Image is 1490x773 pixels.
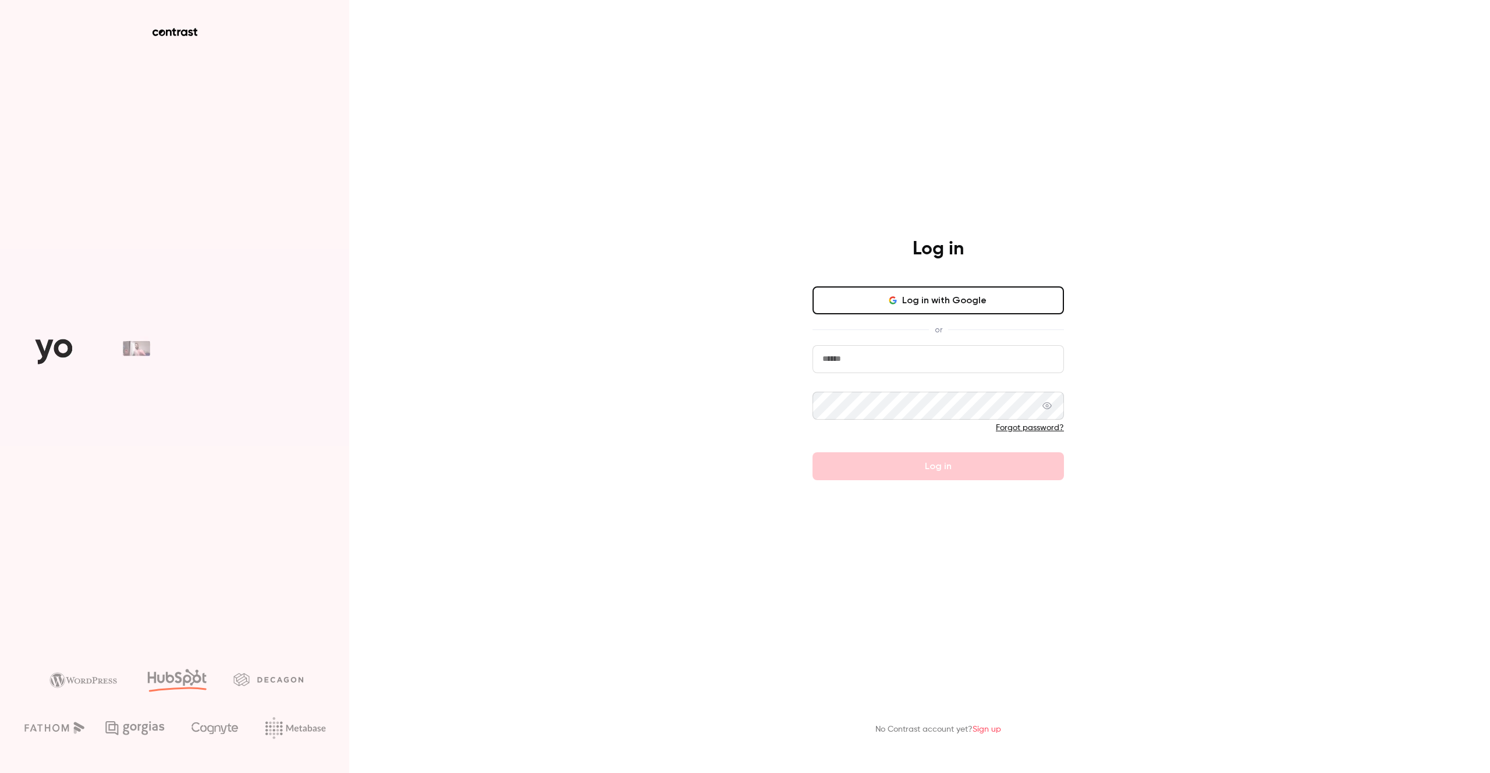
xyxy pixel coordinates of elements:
button: Log in with Google [813,286,1064,314]
span: or [929,324,948,336]
a: Forgot password? [996,424,1064,432]
h4: Log in [913,237,964,261]
img: decagon [233,673,303,686]
p: No Contrast account yet? [875,724,1001,736]
a: Sign up [973,725,1001,733]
